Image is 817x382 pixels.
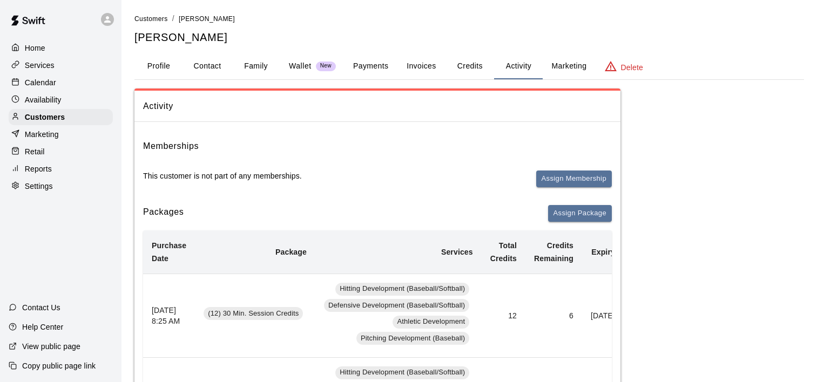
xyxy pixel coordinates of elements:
[25,146,45,157] p: Retail
[316,63,336,70] span: New
[445,53,494,79] button: Credits
[204,309,303,319] span: (12) 30 Min. Session Credits
[25,163,52,174] p: Reports
[25,94,62,105] p: Availability
[179,15,235,23] span: [PERSON_NAME]
[9,92,113,108] a: Availability
[183,53,232,79] button: Contact
[397,53,445,79] button: Invoices
[232,53,280,79] button: Family
[534,241,573,263] b: Credits Remaining
[143,170,302,181] p: This customer is not part of any memberships.
[335,367,469,378] span: Hitting Development (Baseball/Softball)
[345,53,397,79] button: Payments
[525,274,582,357] td: 6
[25,60,55,71] p: Services
[134,53,183,79] button: Profile
[22,360,96,371] p: Copy public page link
[9,144,113,160] a: Retail
[22,302,60,313] p: Contact Us
[591,248,615,256] b: Expiry
[9,74,113,91] a: Calendar
[134,13,804,25] nav: breadcrumb
[172,13,174,24] li: /
[9,178,113,194] a: Settings
[335,284,469,294] span: Hitting Development (Baseball/Softball)
[9,57,113,73] a: Services
[22,322,63,332] p: Help Center
[143,274,195,357] th: [DATE] 8:25 AM
[143,99,612,113] span: Activity
[536,170,612,187] button: Assign Membership
[134,53,804,79] div: basic tabs example
[25,77,56,88] p: Calendar
[9,109,113,125] a: Customers
[289,60,312,72] p: Wallet
[204,310,307,319] a: (12) 30 Min. Session Credits
[25,181,53,192] p: Settings
[25,129,59,140] p: Marketing
[582,274,624,357] td: [DATE]
[22,341,80,352] p: View public page
[482,274,525,357] td: 12
[25,43,45,53] p: Home
[134,15,168,23] span: Customers
[393,317,469,327] span: Athletic Development
[356,333,469,344] span: Pitching Development (Baseball)
[25,112,65,122] p: Customers
[324,301,469,311] span: Defensive Development (Baseball/Softball)
[9,40,113,56] a: Home
[494,53,543,79] button: Activity
[134,30,804,45] h5: [PERSON_NAME]
[9,126,113,142] a: Marketing
[9,161,113,177] a: Reports
[143,205,184,222] h6: Packages
[275,248,307,256] b: Package
[152,241,186,263] b: Purchase Date
[490,241,517,263] b: Total Credits
[441,248,473,256] b: Services
[134,14,168,23] a: Customers
[143,139,199,153] h6: Memberships
[548,205,612,222] button: Assign Package
[621,62,643,73] p: Delete
[543,53,595,79] button: Marketing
